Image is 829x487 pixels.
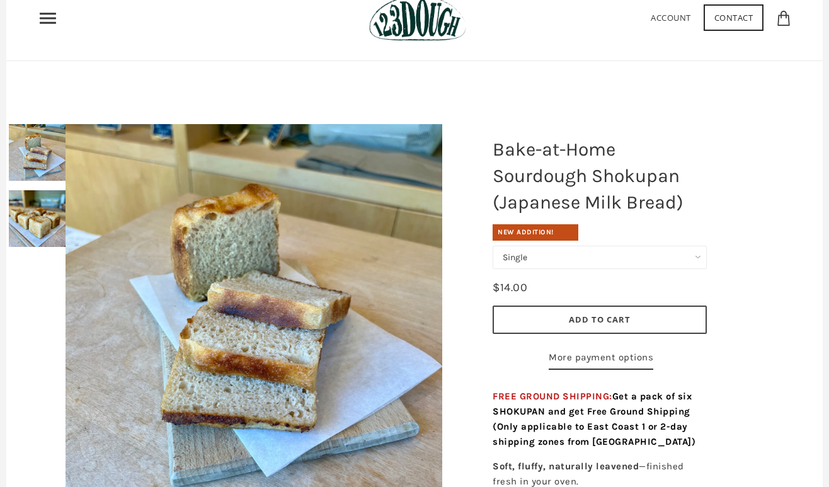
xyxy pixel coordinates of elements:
div: $14.00 [493,278,527,297]
img: Bake-at-Home Sourdough Shokupan (Japanese Milk Bread) [9,124,66,181]
span: Add to Cart [569,314,631,325]
img: Bake-at-Home Sourdough Shokupan (Japanese Milk Bread) [9,190,66,247]
a: Contact [704,4,764,31]
nav: Primary [38,8,58,28]
strong: Soft, fluffy, naturally leavened [493,461,639,472]
a: More payment options [549,350,653,370]
a: Account [651,12,691,23]
h1: Bake-at-Home Sourdough Shokupan (Japanese Milk Bread) [483,130,716,222]
span: FREE GROUND SHIPPING: [493,391,695,447]
div: New Addition! [493,224,578,241]
button: Add to Cart [493,306,707,334]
